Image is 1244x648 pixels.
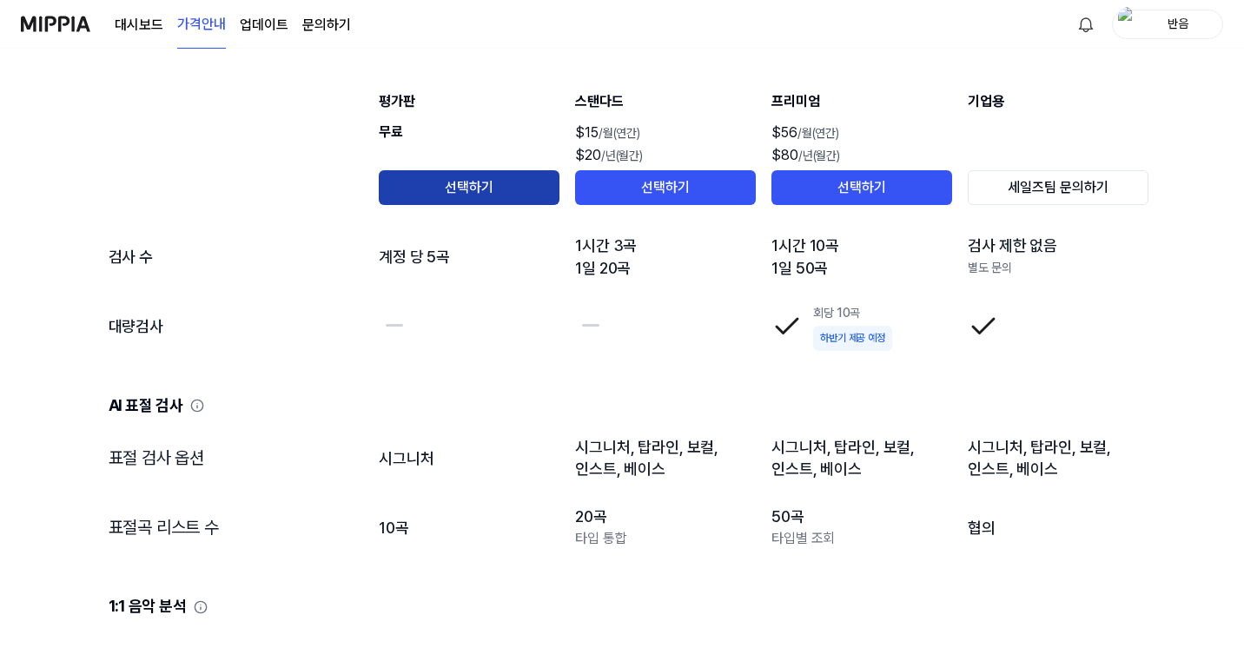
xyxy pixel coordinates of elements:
[575,122,756,145] div: $15
[601,149,643,162] span: /년(월간)
[968,90,1148,113] div: 기업용
[379,122,559,170] div: 무료
[574,222,757,292] td: 1시간 3곡 1일 20곡
[968,179,1148,195] a: 세일즈팀 문의하기
[1112,10,1223,39] button: profile반음
[599,126,640,140] span: /월(연간)
[177,1,226,49] a: 가격안내
[575,506,756,528] div: 20곡
[771,122,952,145] div: $56
[967,423,1149,493] td: 시그니처, 탑라인, 보컬, 인스트, 베이스
[302,15,351,36] a: 문의하기
[771,222,953,292] td: 1시간 10곡 1일 50곡
[575,170,756,205] button: 선택하기
[109,590,1149,623] div: 1:1 음악 분석
[967,493,1149,562] td: 협의
[771,144,952,168] div: $80
[1075,14,1096,35] img: 알림
[968,257,1148,280] div: 별도 문의
[95,493,365,562] td: 표절곡 리스트 수
[575,144,756,168] div: $20
[575,90,756,113] div: 스탠다드
[771,527,952,550] div: 타입별 조회
[771,423,953,493] td: 시그니처, 탑라인, 보컬, 인스트, 베이스
[813,326,892,352] div: 하반기 제공 예정
[1118,7,1139,42] img: profile
[798,149,840,162] span: /년(월간)
[771,170,952,205] button: 선택하기
[574,423,757,493] td: 시그니처, 탑라인, 보컬, 인스트, 베이스
[378,222,560,292] td: 계정 당 5곡
[1144,14,1212,33] div: 반음
[379,90,559,113] div: 평가판
[771,90,952,113] div: 프리미엄
[771,493,953,562] td: 50곡
[115,15,163,36] a: 대시보드
[378,493,560,562] td: 10곡
[109,389,1149,422] div: AI 표절 검사
[968,170,1148,205] button: 세일즈팀 문의하기
[797,126,839,140] span: /월(연간)
[95,423,365,493] td: 표절 검사 옵션
[968,235,1148,257] div: 검사 제한 없음
[575,527,756,550] div: 타입 통합
[378,423,560,493] td: 시그니처
[379,170,559,205] button: 선택하기
[240,15,288,36] a: 업데이트
[95,292,365,361] td: 대량검사
[95,222,365,292] td: 검사 수
[813,302,892,325] div: 회당 10곡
